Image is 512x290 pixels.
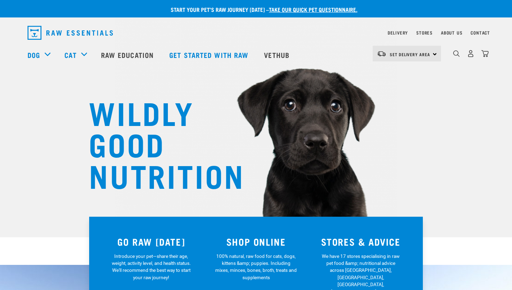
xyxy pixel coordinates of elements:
a: Get started with Raw [162,41,257,69]
img: user.png [467,50,474,57]
h3: SHOP ONLINE [208,236,304,247]
h1: WILDLY GOOD NUTRITION [89,96,228,190]
nav: dropdown navigation [22,23,490,43]
p: 100% natural, raw food for cats, dogs, kittens &amp; puppies. Including mixes, minces, bones, bro... [215,253,297,281]
a: Contact [471,31,490,34]
img: Raw Essentials Logo [28,26,113,40]
span: Set Delivery Area [390,53,430,55]
img: van-moving.png [377,51,386,57]
a: Cat [64,50,76,60]
h3: STORES & ADVICE [312,236,409,247]
h3: GO RAW [DATE] [103,236,200,247]
a: About Us [441,31,462,34]
a: take our quick pet questionnaire. [269,8,357,11]
a: Raw Education [94,41,162,69]
img: home-icon-1@2x.png [453,50,460,57]
img: home-icon@2x.png [481,50,489,57]
a: Stores [416,31,433,34]
a: Dog [28,50,40,60]
a: Vethub [257,41,298,69]
a: Delivery [388,31,408,34]
p: Introduce your pet—share their age, weight, activity level, and health status. We'll recommend th... [110,253,192,281]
